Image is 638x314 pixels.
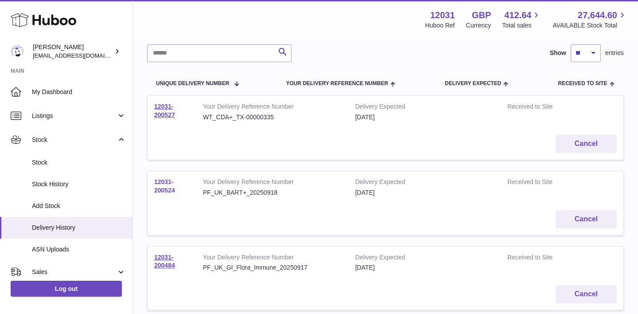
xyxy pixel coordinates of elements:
[32,88,126,96] span: My Dashboard
[355,188,494,197] div: [DATE]
[203,113,342,122] div: WT_CDA+_TX-00000335
[286,81,388,86] span: Your Delivery Reference Number
[32,112,117,120] span: Listings
[466,21,491,30] div: Currency
[203,263,342,272] div: PF_UK_GI_Flora_Immune_20250917
[425,21,455,30] div: Huboo Ref
[32,180,126,188] span: Stock History
[430,9,455,21] strong: 12031
[355,178,494,188] strong: Delivery Expected
[203,253,342,264] strong: Your Delivery Reference Number
[552,9,627,30] a: 27,644.60 AVAILABLE Stock Total
[355,113,494,122] div: [DATE]
[552,21,627,30] span: AVAILABLE Stock Total
[556,135,617,153] button: Cancel
[550,49,566,57] label: Show
[507,253,580,264] strong: Received to Site
[32,245,126,254] span: ASN Uploads
[502,21,541,30] span: Total sales
[507,178,580,188] strong: Received to Site
[33,52,130,59] span: [EMAIL_ADDRESS][DOMAIN_NAME]
[203,178,342,188] strong: Your Delivery Reference Number
[556,210,617,228] button: Cancel
[156,81,229,86] span: Unique Delivery Number
[203,188,342,197] div: PF_UK_BART+_20250918
[32,268,117,276] span: Sales
[154,103,175,118] a: 12031-200527
[355,253,494,264] strong: Delivery Expected
[32,224,126,232] span: Delivery History
[504,9,531,21] span: 412.64
[32,136,117,144] span: Stock
[355,102,494,113] strong: Delivery Expected
[11,45,24,58] img: admin@makewellforyou.com
[558,81,607,86] span: Received to Site
[33,43,113,60] div: [PERSON_NAME]
[445,81,501,86] span: Delivery Expected
[502,9,541,30] a: 412.64 Total sales
[578,9,617,21] span: 27,644.60
[154,178,175,194] a: 12031-200524
[355,263,494,272] div: [DATE]
[32,158,126,167] span: Stock
[203,102,342,113] strong: Your Delivery Reference Number
[605,49,624,57] span: entries
[507,102,580,113] strong: Received to Site
[32,202,126,210] span: Add Stock
[154,254,175,269] a: 12031-200484
[11,281,122,297] a: Log out
[472,9,491,21] strong: GBP
[556,285,617,303] button: Cancel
